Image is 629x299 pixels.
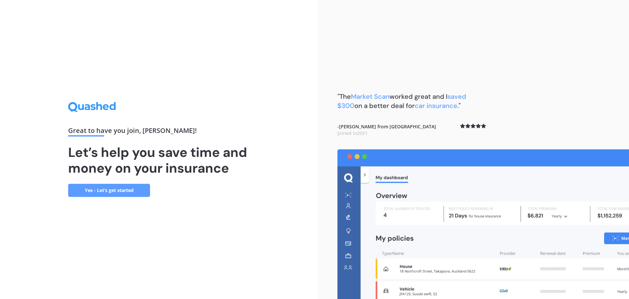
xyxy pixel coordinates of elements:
[337,149,629,299] img: dashboard.webp
[351,92,390,101] span: Market Scan
[337,92,466,110] b: "The worked great and I on a better deal for ."
[337,123,436,136] b: - [PERSON_NAME] from [GEOGRAPHIC_DATA]
[68,184,150,197] a: Yes - Let’s get started
[337,130,368,136] span: Joined in 2021
[68,127,250,137] div: Great to have you join , [PERSON_NAME] !
[415,101,457,110] span: car insurance
[68,144,250,176] h1: Let’s help you save time and money on your insurance
[337,92,466,110] span: saved $300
